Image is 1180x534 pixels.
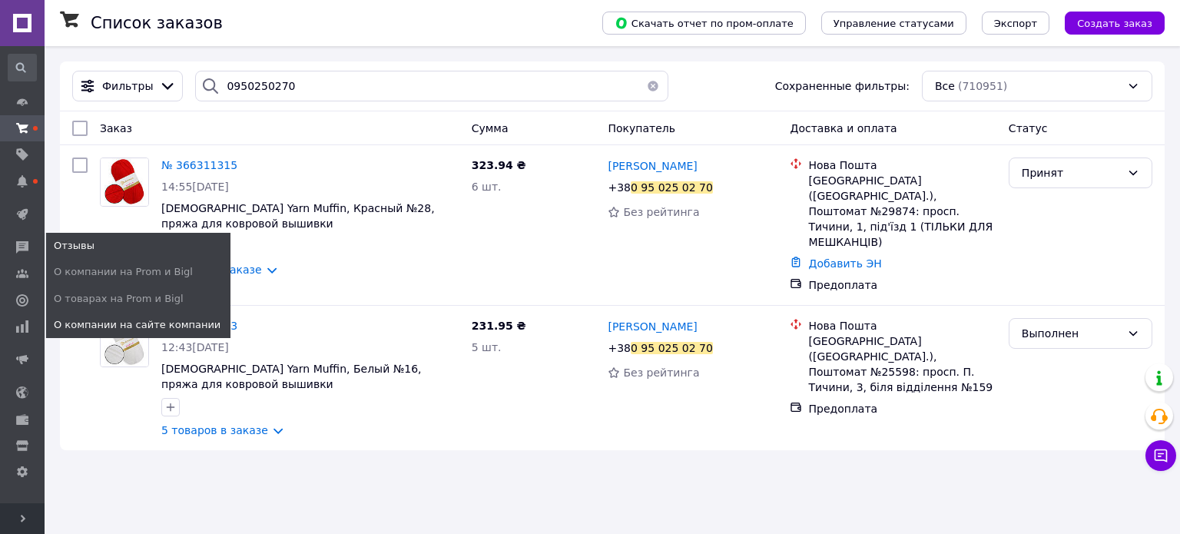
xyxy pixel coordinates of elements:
a: О компании на Prom и Bigl [46,259,230,285]
span: Статус [1009,122,1048,134]
span: 323.94 ₴ [472,159,526,171]
div: [GEOGRAPHIC_DATA] ([GEOGRAPHIC_DATA].), Поштомат №25598: просп. П. Тичини, 3, біля відділення №159 [808,333,996,395]
span: О компании на Prom и Bigl [54,265,193,279]
span: Создать заказ [1077,18,1152,29]
a: [PERSON_NAME] [608,158,697,174]
div: Предоплата [808,277,996,293]
div: Предоплата [808,401,996,416]
a: О товарах на Prom и Bigl [46,286,230,312]
span: Покупатель [608,122,675,134]
div: 0 95 025 02 70 [631,181,713,194]
input: Поиск по номеру заказа, ФИО покупателя, номеру телефона, Email, номеру накладной [195,71,668,101]
span: Фильтры [102,78,153,94]
a: Создать заказ [1049,16,1165,28]
a: № 366311315 [161,159,237,171]
span: Заказ [100,122,132,134]
span: Управление статусами [834,18,954,29]
a: О компании на сайте компании [46,312,230,338]
span: [PERSON_NAME] [608,160,697,172]
div: [GEOGRAPHIC_DATA] ([GEOGRAPHIC_DATA].), Поштомат №29874: просп. Тичини, 1, під'їзд 1 (ТІЛЬКИ ДЛЯ ... [808,173,996,250]
div: Принят [1022,164,1121,181]
a: [PERSON_NAME] [608,319,697,334]
span: Без рейтинга [623,367,699,379]
img: Фото товару [101,158,148,206]
span: +380 95 025 02 70 [608,181,712,194]
img: Фото товару [101,319,148,367]
span: Без рейтинга [623,206,699,218]
span: 6 шт. [472,181,502,193]
a: Фото товару [100,158,149,207]
span: О товарах на Prom и Bigl [54,292,184,306]
h1: Список заказов [91,14,223,32]
a: Фото товару [100,318,149,367]
div: Нова Пошта [808,318,996,333]
a: 2 товара в заказе [161,264,262,276]
span: 14:55[DATE] [161,181,229,193]
span: 12:43[DATE] [161,341,229,353]
button: Экспорт [982,12,1049,35]
a: 5 товаров в заказе [161,424,268,436]
span: Все [935,78,955,94]
span: (710951) [958,80,1007,92]
span: Сохраненные фильтры: [775,78,910,94]
span: Доставка и оплата [790,122,897,134]
div: Выполнен [1022,325,1121,342]
span: Скачать отчет по пром-оплате [615,16,794,30]
div: Нова Пошта [808,158,996,173]
div: 0 95 025 02 70 [631,342,713,354]
button: Управление статусами [821,12,966,35]
span: [PERSON_NAME] [608,320,697,333]
button: Очистить [638,71,668,101]
span: 5 шт. [472,341,502,353]
span: О компании на сайте компании [54,318,220,332]
span: 231.95 ₴ [472,320,526,332]
button: Создать заказ [1065,12,1165,35]
a: [DEMOGRAPHIC_DATA] Yarn Muffin, Белый №16, пряжа для ковровой вышивки [161,363,422,390]
span: Экспорт [994,18,1037,29]
button: Скачать отчет по пром-оплате [602,12,806,35]
span: Отзывы [54,239,94,253]
button: Чат с покупателем [1145,440,1176,471]
a: Добавить ЭН [808,257,881,270]
a: [DEMOGRAPHIC_DATA] Yarn Muffin, Красный №28, пряжа для ковровой вышивки [161,202,435,230]
span: Сумма [472,122,509,134]
span: +380 95 025 02 70 [608,342,712,354]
